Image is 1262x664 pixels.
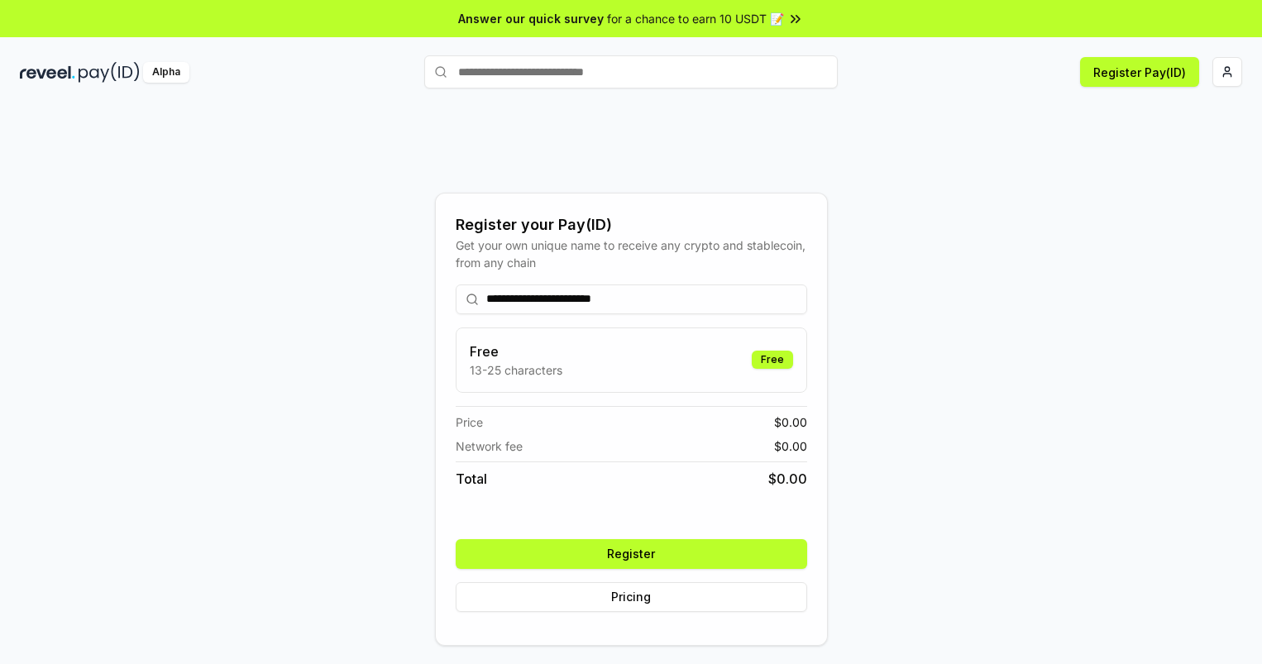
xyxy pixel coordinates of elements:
[456,213,807,236] div: Register your Pay(ID)
[774,437,807,455] span: $ 0.00
[456,539,807,569] button: Register
[456,582,807,612] button: Pricing
[456,437,523,455] span: Network fee
[470,361,562,379] p: 13-25 characters
[20,62,75,83] img: reveel_dark
[456,469,487,489] span: Total
[456,413,483,431] span: Price
[752,351,793,369] div: Free
[607,10,784,27] span: for a chance to earn 10 USDT 📝
[768,469,807,489] span: $ 0.00
[143,62,189,83] div: Alpha
[456,236,807,271] div: Get your own unique name to receive any crypto and stablecoin, from any chain
[470,342,562,361] h3: Free
[1080,57,1199,87] button: Register Pay(ID)
[79,62,140,83] img: pay_id
[458,10,604,27] span: Answer our quick survey
[774,413,807,431] span: $ 0.00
